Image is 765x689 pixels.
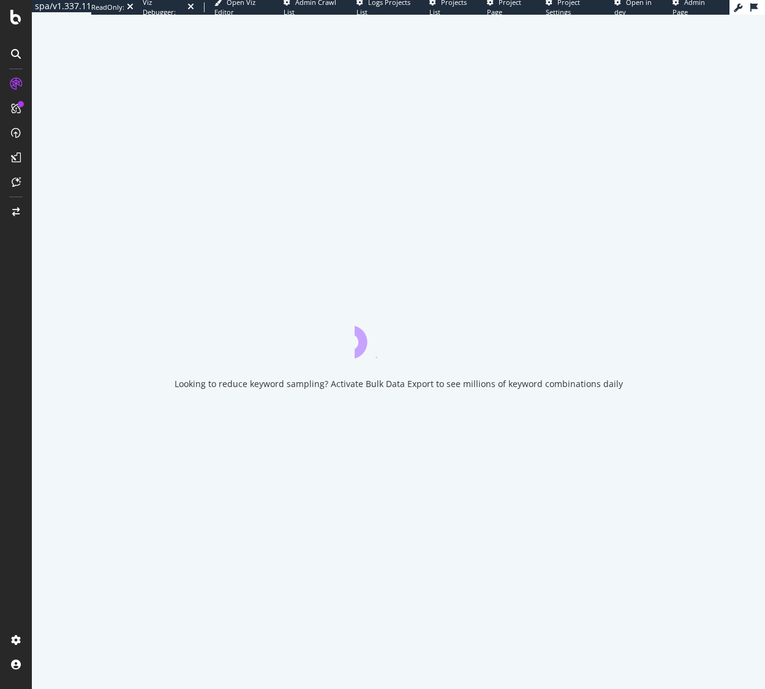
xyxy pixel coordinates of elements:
div: Looking to reduce keyword sampling? Activate Bulk Data Export to see millions of keyword combinat... [175,378,623,390]
div: ReadOnly: [91,2,124,12]
div: animation [355,314,443,358]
